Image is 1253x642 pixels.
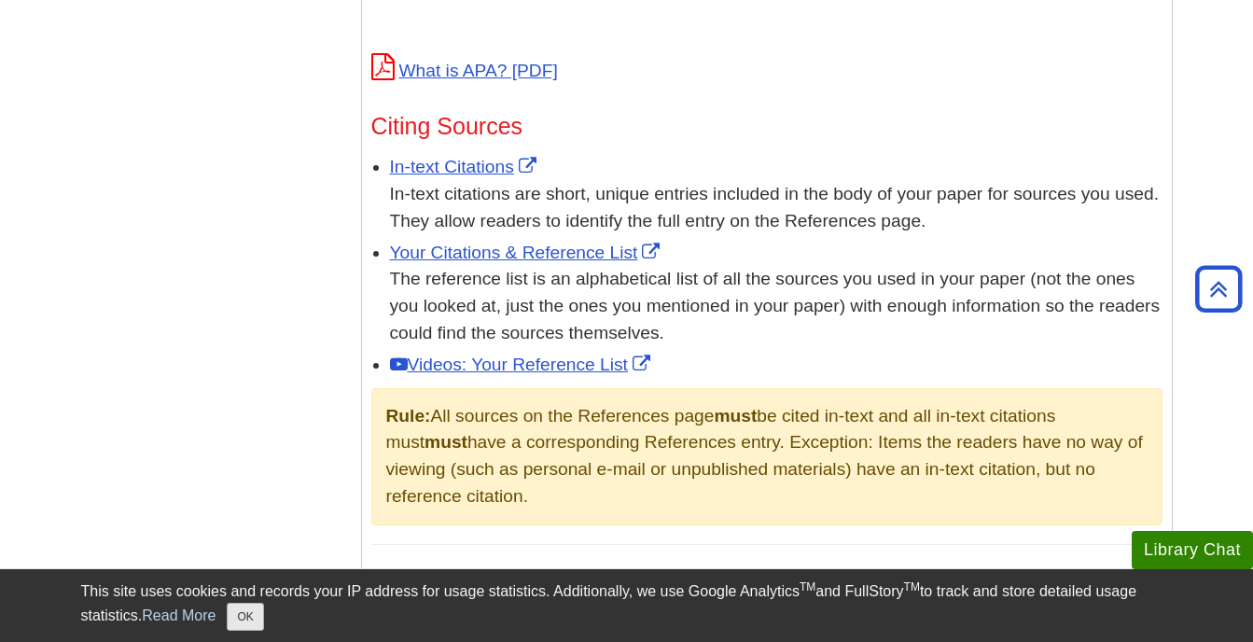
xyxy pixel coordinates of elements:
strong: must [714,406,757,426]
strong: must [425,432,467,452]
a: Link opens in new window [390,157,541,176]
div: This site uses cookies and records your IP address for usage statistics. Additionally, we use Goo... [81,580,1173,631]
button: Library Chat [1132,531,1253,569]
sup: TM [904,580,920,593]
a: Link opens in new window [390,243,665,262]
div: In-text citations are short, unique entries included in the body of your paper for sources you us... [390,181,1163,235]
button: Close [227,603,263,631]
div: The reference list is an alphabetical list of all the sources you used in your paper (not the one... [390,266,1163,346]
a: Back to Top [1189,276,1248,301]
div: All sources on the References page be cited in-text and all in-text citations must have a corresp... [371,388,1163,525]
strong: Rule: [386,406,431,426]
a: What is APA? [371,61,558,80]
sup: TM [800,580,815,593]
a: Link opens in new window [390,355,655,374]
a: Read More [142,607,216,623]
h3: Citing Sources [371,113,1163,140]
